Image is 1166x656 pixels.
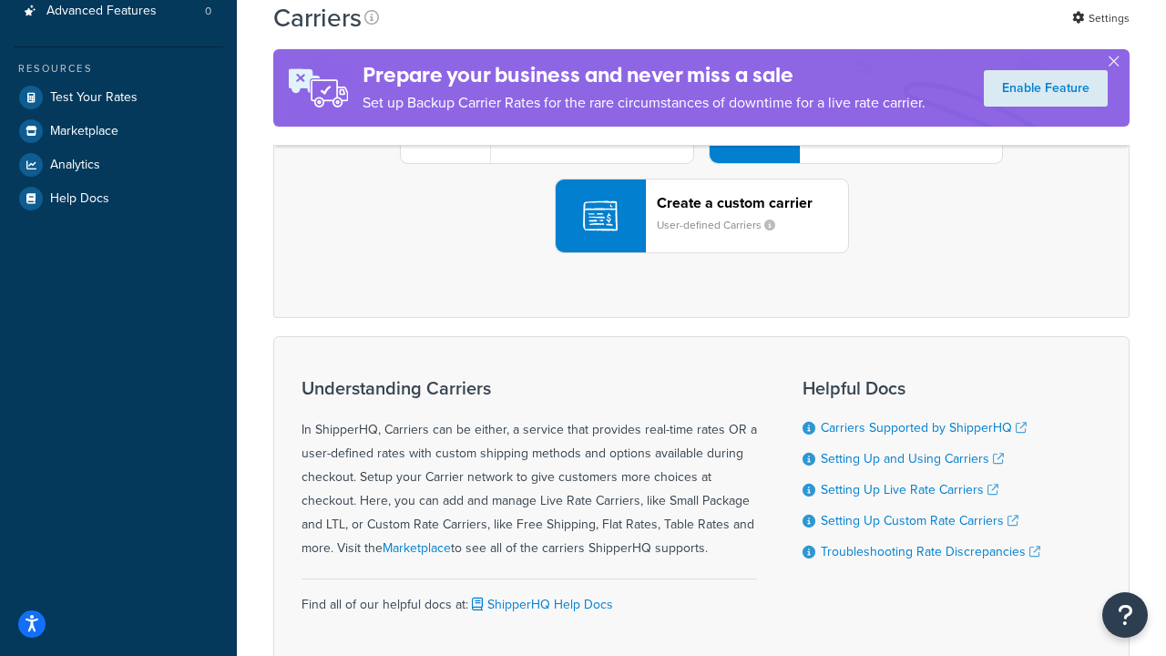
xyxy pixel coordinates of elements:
a: Troubleshooting Rate Discrepancies [821,542,1040,561]
button: Create a custom carrierUser-defined Carriers [555,179,849,253]
img: icon-carrier-custom-c93b8a24.svg [583,199,618,233]
a: Marketplace [383,538,451,558]
a: Setting Up Live Rate Carriers [821,480,998,499]
small: User-defined Carriers [657,217,790,233]
span: Help Docs [50,191,109,207]
img: ad-rules-rateshop-fe6ec290ccb7230408bd80ed9643f0289d75e0ffd9eb532fc0e269fcd187b520.png [273,49,363,127]
h4: Prepare your business and never miss a sale [363,60,926,90]
span: Advanced Features [46,4,157,19]
a: ShipperHQ Help Docs [468,595,613,614]
h3: Helpful Docs [803,378,1040,398]
span: Analytics [50,158,100,173]
button: Open Resource Center [1102,592,1148,638]
div: In ShipperHQ, Carriers can be either, a service that provides real-time rates OR a user-defined r... [302,378,757,560]
a: Marketplace [14,115,223,148]
span: Test Your Rates [50,90,138,106]
a: Test Your Rates [14,81,223,114]
a: Analytics [14,149,223,181]
div: Find all of our helpful docs at: [302,579,757,617]
a: Help Docs [14,182,223,215]
a: Enable Feature [984,70,1108,107]
h3: Understanding Carriers [302,378,757,398]
p: Set up Backup Carrier Rates for the rare circumstances of downtime for a live rate carrier. [363,90,926,116]
a: Setting Up Custom Rate Carriers [821,511,1018,530]
a: Setting Up and Using Carriers [821,449,1004,468]
header: Create a custom carrier [657,194,848,211]
span: Marketplace [50,124,118,139]
span: 0 [205,4,211,19]
a: Carriers Supported by ShipperHQ [821,418,1027,437]
div: Resources [14,61,223,77]
a: Settings [1072,5,1130,31]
